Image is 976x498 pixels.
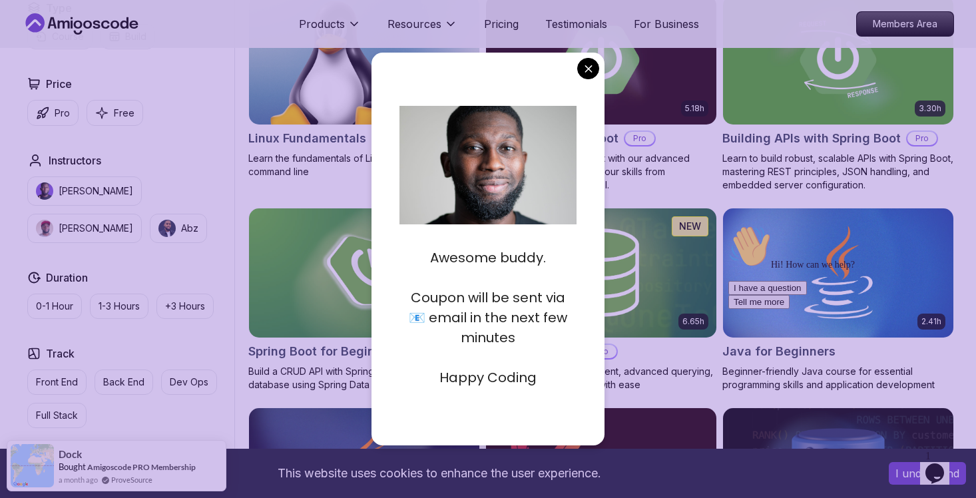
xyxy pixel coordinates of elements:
[10,459,869,488] div: This website uses cookies to enhance the user experience.
[27,403,87,428] button: Full Stack
[5,5,48,48] img: :wave:
[114,107,134,120] p: Free
[111,474,152,485] a: ProveSource
[49,152,101,168] h2: Instructors
[634,16,699,32] a: For Business
[625,132,654,145] p: Pro
[36,375,78,389] p: Front End
[722,152,954,192] p: Learn to build robust, scalable APIs with Spring Boot, mastering REST principles, JSON handling, ...
[723,208,953,338] img: Java for Beginners card
[484,16,519,32] a: Pricing
[5,40,132,50] span: Hi! How can we help?
[545,16,607,32] a: Testimonials
[161,370,217,395] button: Dev Ops
[87,462,196,472] a: Amigoscode PRO Membership
[5,5,245,89] div: 👋Hi! How can we help?I have a questionTell me more
[679,220,701,233] p: NEW
[36,300,73,313] p: 0-1 Hour
[889,462,966,485] button: Accept cookies
[248,365,480,391] p: Build a CRUD API with Spring Boot and PostgreSQL database using Spring Data JPA and Spring AI
[5,75,67,89] button: Tell me more
[59,461,86,472] span: Bought
[299,16,361,43] button: Products
[685,103,704,114] p: 5.18h
[248,152,480,178] p: Learn the fundamentals of Linux and how to use the command line
[5,61,84,75] button: I have a question
[722,342,836,361] h2: Java for Beginners
[46,270,88,286] h2: Duration
[36,409,78,422] p: Full Stack
[170,375,208,389] p: Dev Ops
[248,208,480,391] a: Spring Boot for Beginners card1.67hNEWSpring Boot for BeginnersBuild a CRUD API with Spring Boot ...
[248,342,401,361] h2: Spring Boot for Beginners
[248,129,366,148] h2: Linux Fundamentals
[723,220,963,438] iframe: chat widget
[181,222,198,235] p: Abz
[36,220,53,237] img: instructor img
[55,107,70,120] p: Pro
[27,370,87,395] button: Front End
[59,222,133,235] p: [PERSON_NAME]
[27,214,142,243] button: instructor img[PERSON_NAME]
[158,220,176,237] img: instructor img
[11,444,54,487] img: provesource social proof notification image
[722,365,954,391] p: Beginner-friendly Java course for essential programming skills and application development
[95,370,153,395] button: Back End
[722,129,901,148] h2: Building APIs with Spring Boot
[856,11,954,37] a: Members Area
[920,445,963,485] iframe: chat widget
[99,300,140,313] p: 1-3 Hours
[46,76,72,92] h2: Price
[857,12,953,36] p: Members Area
[919,103,941,114] p: 3.30h
[722,208,954,391] a: Java for Beginners card2.41hJava for BeginnersBeginner-friendly Java course for essential program...
[682,316,704,327] p: 6.65h
[27,176,142,206] button: instructor img[PERSON_NAME]
[165,300,205,313] p: +3 Hours
[299,16,345,32] p: Products
[249,208,479,338] img: Spring Boot for Beginners card
[36,182,53,200] img: instructor img
[156,294,214,319] button: +3 Hours
[150,214,207,243] button: instructor imgAbz
[59,474,98,485] span: a month ago
[90,294,148,319] button: 1-3 Hours
[103,375,144,389] p: Back End
[387,16,441,32] p: Resources
[59,184,133,198] p: [PERSON_NAME]
[87,100,143,126] button: Free
[27,294,82,319] button: 0-1 Hour
[46,346,75,362] h2: Track
[59,449,82,460] span: Dock
[27,100,79,126] button: Pro
[387,16,457,43] button: Resources
[907,132,937,145] p: Pro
